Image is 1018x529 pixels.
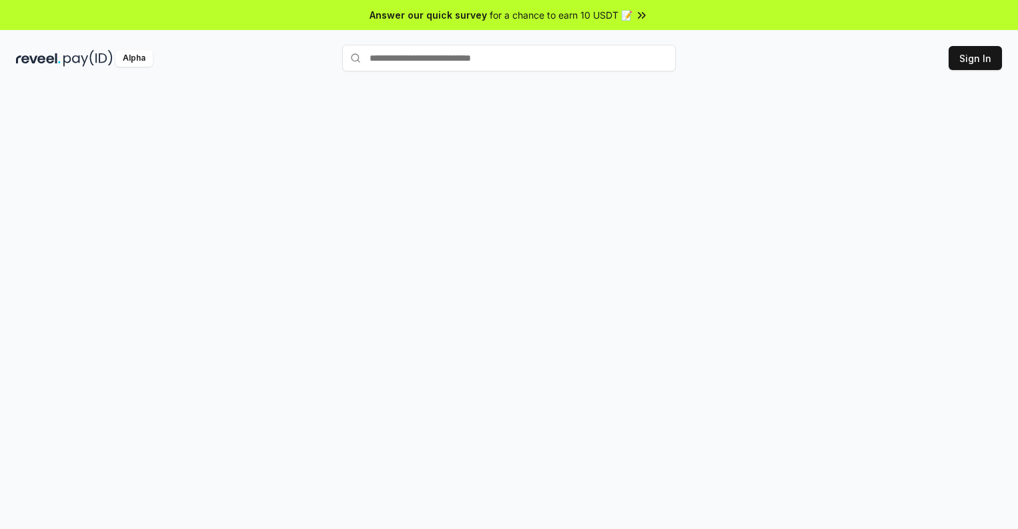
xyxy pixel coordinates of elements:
[949,46,1002,70] button: Sign In
[63,50,113,67] img: pay_id
[490,8,632,22] span: for a chance to earn 10 USDT 📝
[115,50,153,67] div: Alpha
[16,50,61,67] img: reveel_dark
[370,8,487,22] span: Answer our quick survey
